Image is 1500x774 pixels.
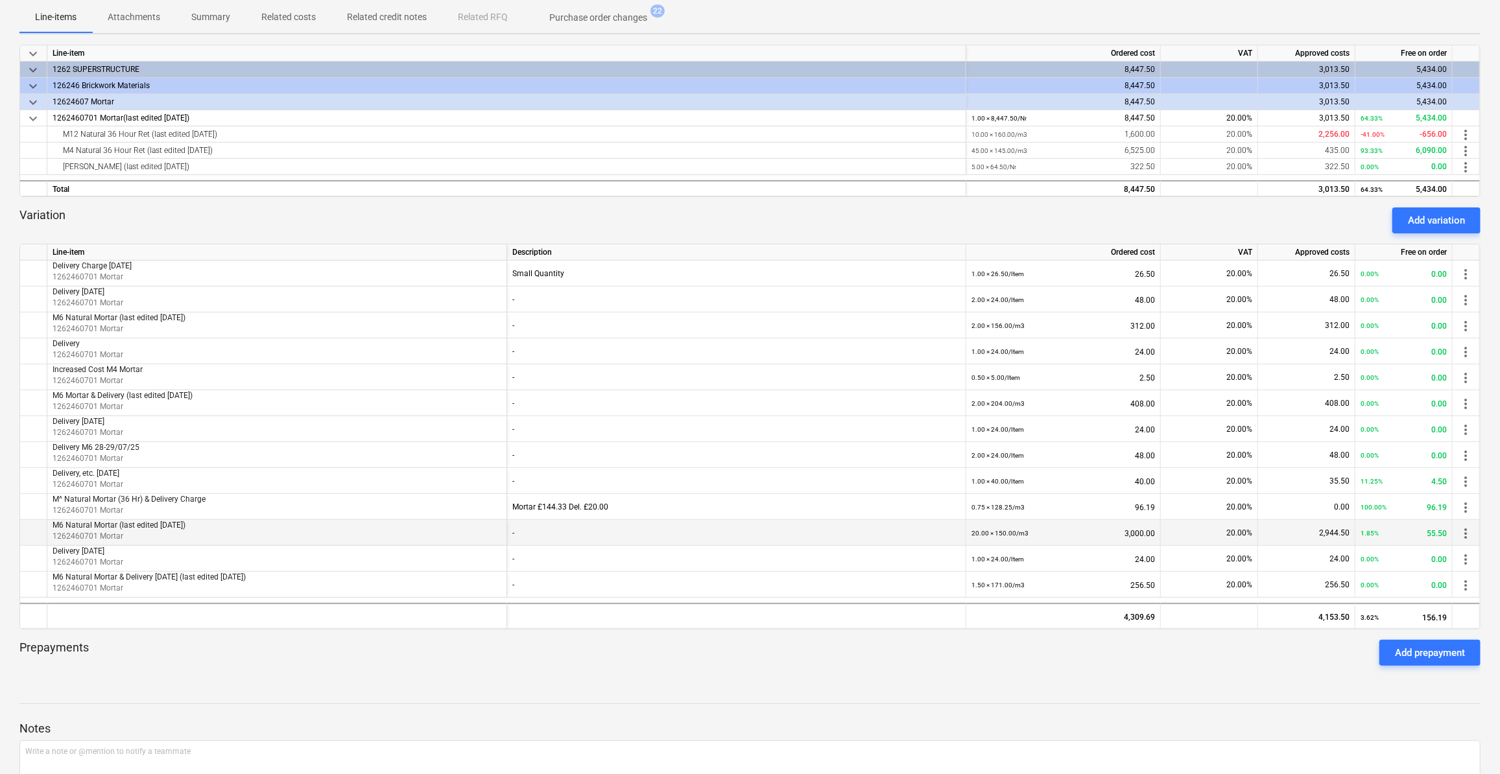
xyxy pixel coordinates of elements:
[971,390,1155,417] div: 408.00
[971,442,1155,469] div: 48.00
[53,339,80,348] span: Delivery
[53,365,143,374] span: Increased Cost M4 Mortar
[53,261,132,270] span: Delivery Charge 14/07/25
[1263,338,1350,364] div: 24.00
[966,244,1161,261] div: Ordered cost
[971,147,1027,154] small: 45.00 × 145.00 / m3
[971,604,1155,630] div: 4,309.69
[512,520,960,546] div: -
[1361,572,1447,598] div: 0.00
[971,270,1024,277] small: 1.00 × 26.50 / Item
[35,10,77,24] p: Line-items
[971,62,1155,78] div: 8,447.50
[1408,212,1465,229] div: Add variation
[1392,207,1481,233] button: Add variation
[971,581,1025,589] small: 1.50 × 171.00 / m3
[19,721,1481,736] p: Notes
[1361,546,1447,572] div: 0.00
[1263,110,1350,126] div: 3,013.50
[507,244,966,261] div: Description
[1361,143,1447,159] div: 6,090.00
[971,131,1027,138] small: 10.00 × 160.00 / m3
[1263,143,1350,159] div: 435.00
[971,287,1155,313] div: 48.00
[971,452,1024,459] small: 2.00 × 24.00 / Item
[1361,374,1379,381] small: 0.00%
[47,45,966,62] div: Line-item
[1263,468,1350,494] div: 35.50
[971,312,1155,339] div: 312.00
[25,111,41,126] span: keyboard_arrow_down
[971,494,1155,521] div: 96.19
[53,417,104,426] span: Delivery 31/07/25
[1458,127,1473,143] span: more_vert
[1361,126,1447,143] div: -656.00
[53,324,123,333] span: 1262460701 Mortar
[512,287,960,312] div: -
[1161,126,1258,143] div: 20.00%
[1355,45,1453,62] div: Free on order
[1355,244,1453,261] div: Free on order
[1361,287,1447,313] div: 0.00
[1161,546,1258,572] div: 20.00%
[1361,416,1447,443] div: 0.00
[971,364,1155,391] div: 2.50
[1161,110,1258,126] div: 20.00%
[1263,416,1350,442] div: 24.00
[549,11,647,25] p: Purchase order changes
[1361,163,1379,170] small: 0.00%
[19,640,89,666] p: Prepayments
[1361,62,1447,78] div: 5,434.00
[1161,572,1258,598] div: 20.00%
[53,391,193,400] span: M6 Mortar & Delivery (last edited 05 Sep 2025)
[971,143,1155,159] div: 6,525.00
[1458,344,1473,360] span: more_vert
[53,532,123,541] span: 1262460701 Mortar
[1458,318,1473,334] span: more_vert
[1361,556,1379,563] small: 0.00%
[1361,442,1447,469] div: 0.00
[1263,261,1350,287] div: 26.50
[53,126,960,142] div: M12 Natural 36 Hour Ret (last edited 12 Sep 2025)
[512,416,960,442] div: -
[1458,474,1473,489] span: more_vert
[53,402,123,411] span: 1262460701 Mortar
[512,338,960,364] div: -
[1161,390,1258,416] div: 20.00%
[53,469,119,478] span: Delivery, etc. 18/07/25
[1458,396,1473,412] span: more_vert
[347,10,427,24] p: Related credit notes
[53,287,104,296] span: Delivery 16/07/25
[53,480,123,489] span: 1262460701 Mortar
[512,442,960,468] div: -
[1435,712,1500,774] div: Chat Widget
[108,10,160,24] p: Attachments
[1458,292,1473,308] span: more_vert
[1161,416,1258,442] div: 20.00%
[1258,244,1355,261] div: Approved costs
[1361,520,1447,546] div: 55.50
[1161,468,1258,494] div: 20.00%
[1258,45,1355,62] div: Approved costs
[966,45,1161,62] div: Ordered cost
[1458,422,1473,438] span: more_vert
[1161,287,1258,312] div: 20.00%
[971,478,1024,485] small: 1.00 × 40.00 / Item
[53,521,185,530] span: M6 Natural Mortar (last edited 12 Sep 2025)
[1263,364,1350,390] div: 2.50
[53,62,960,77] div: 1262 SUPERSTRUCTURE
[53,428,123,437] span: 1262460701 Mortar
[53,454,123,463] span: 1262460701 Mortar
[1458,448,1473,463] span: more_vert
[971,110,1155,126] div: 8,447.50
[1361,478,1383,485] small: 11.25%
[971,530,1029,537] small: 20.00 × 150.00 / m3
[53,506,123,515] span: 1262460701 Mortar
[1458,526,1473,541] span: more_vert
[1361,338,1447,365] div: 0.00
[971,322,1025,329] small: 2.00 × 156.00 / m3
[1263,94,1350,110] div: 3,013.50
[1161,143,1258,159] div: 20.00%
[971,296,1024,303] small: 2.00 × 24.00 / Item
[971,504,1025,511] small: 0.75 × 128.25 / m3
